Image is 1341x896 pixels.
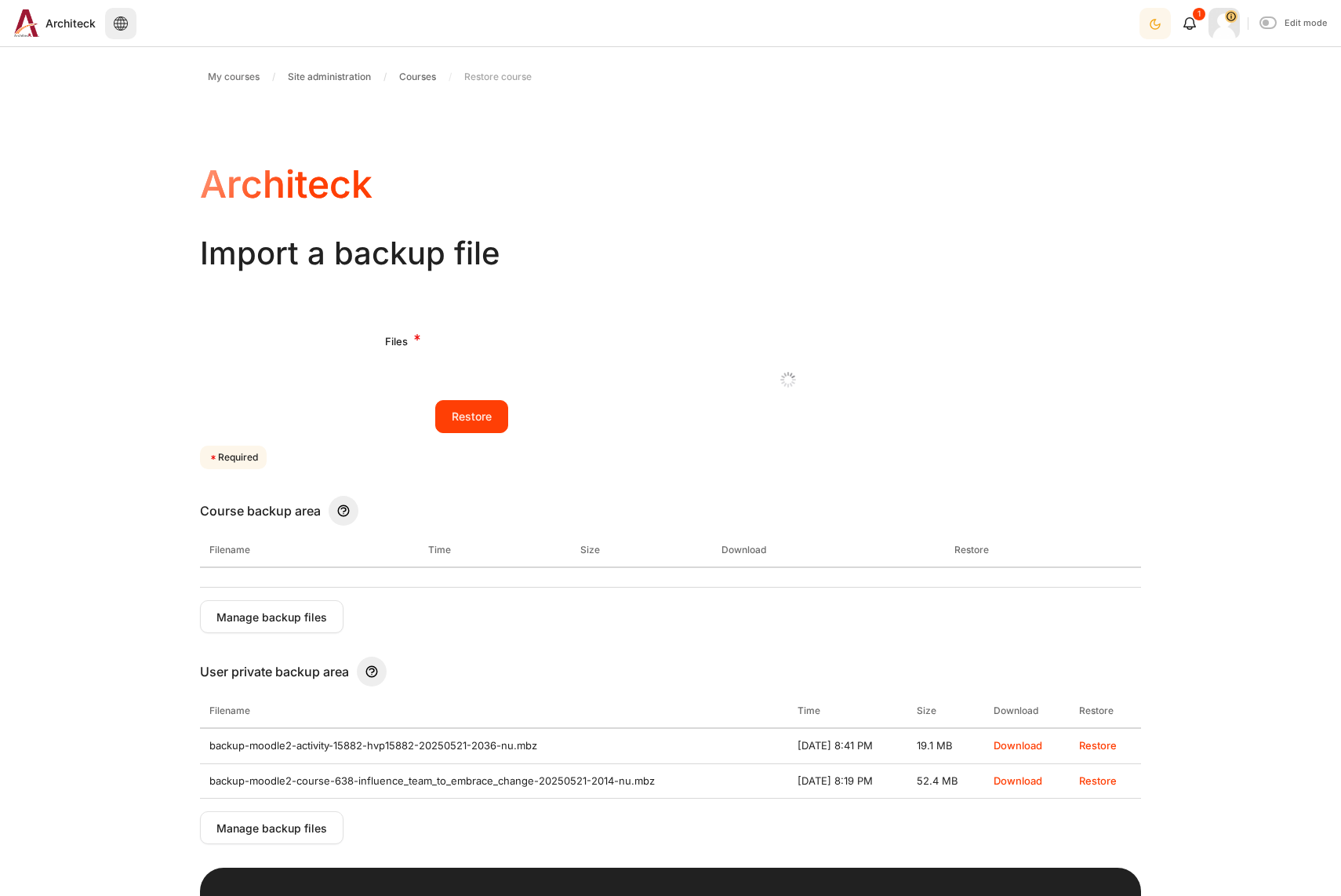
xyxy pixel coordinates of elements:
div: Show notification window with 1 new notifications [1174,8,1205,39]
th: Time [788,694,907,728]
th: Filename [200,534,419,567]
a: Help [354,657,390,687]
span: Site administration [288,70,371,84]
a: Download [994,774,1042,787]
img: Loading... [780,372,796,388]
a: Restore course [458,67,538,86]
th: Restore [945,534,1141,567]
img: Help with Course backup area [329,496,358,526]
a: User menu [1208,8,1240,39]
a: Help [325,496,362,526]
button: Manage backup files [200,811,343,844]
span: Courses [399,70,436,84]
span: My courses [208,70,260,84]
td: [DATE] 8:41 PM [788,728,907,763]
h2: User private backup area [200,657,1141,687]
h1: Architeck [200,160,372,209]
input: Restore [435,400,508,433]
th: Download [984,694,1070,728]
th: Download [712,534,945,567]
span: Restore course [464,70,532,84]
h2: Course backup area [200,496,1141,526]
img: Required field [209,453,218,462]
a: Architeck Architeck [8,9,96,37]
h2: Import a backup file [200,233,1141,274]
th: Size [571,534,712,567]
button: Languages [105,8,136,39]
th: Time [419,534,571,567]
button: Light Mode Dark Mode [1139,8,1171,39]
th: Size [907,694,984,728]
a: Restore [1079,739,1117,752]
img: Architeck [14,9,39,37]
img: Help with User private backup area [357,657,387,687]
td: [DATE] 8:19 PM [788,763,907,799]
label: Files [385,335,408,348]
div: Dark Mode [1141,7,1169,39]
div: Required [200,446,267,469]
div: 1 [1193,8,1205,20]
span: Architeck [45,15,96,31]
a: Courses [393,67,442,86]
a: My courses [202,67,266,86]
nav: Navigation bar [200,64,1141,89]
td: backup-moodle2-activity-15882-hvp15882-20250521-2036-nu.mbz [200,728,788,763]
span: Required [411,331,423,343]
td: backup-moodle2-course-638-influence_team_to_embrace_change-20250521-2014-nu.mbz [200,763,788,799]
td: 19.1 MB [907,728,984,763]
th: Filename [200,694,788,728]
a: Download [994,739,1042,752]
a: Restore [1079,774,1117,787]
td: 52.4 MB [907,763,984,799]
a: Site administration [282,67,377,86]
th: Restore [1070,694,1141,728]
button: Manage backup files [200,600,343,633]
img: Required [411,331,423,344]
